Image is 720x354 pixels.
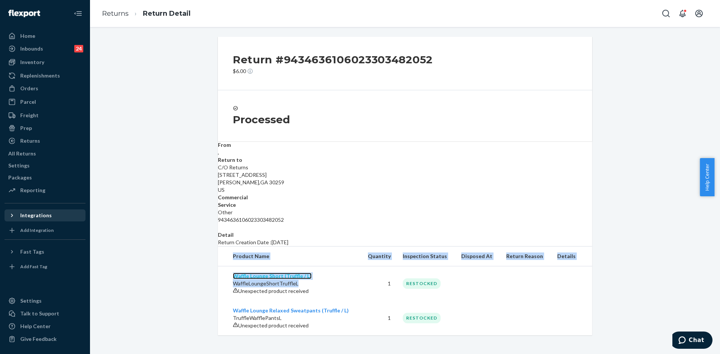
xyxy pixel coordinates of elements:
div: Settings [8,162,30,169]
th: Return Reason [500,246,551,266]
p: C/O Returns [218,164,592,171]
div: Help Center [20,323,51,330]
a: Parcel [4,96,85,108]
a: Inbounds24 [4,43,85,55]
th: Details [551,246,592,266]
p: $6.00 [233,67,433,75]
button: Integrations [4,209,85,221]
a: Waffle Lounge Relaxed Sweatpants (Truffle / L) [233,307,349,314]
div: Replenishments [20,72,60,79]
div: Settings [20,297,42,305]
button: Open notifications [675,6,690,21]
a: Home [4,30,85,42]
div: Add Fast Tag [20,263,47,270]
div: Inbounds [20,45,43,52]
dt: Return to [218,156,592,164]
span: Unexpected product received [238,322,309,329]
dt: From [218,141,592,149]
button: Open account menu [691,6,706,21]
p: WaffleLoungeShortTruffleL [233,280,354,287]
p: US [218,186,592,194]
a: Reporting [4,184,85,196]
button: Close Navigation [70,6,85,21]
th: Product Name [218,246,360,266]
span: Unexpected product received [238,288,309,294]
th: Inspection Status [397,246,455,266]
a: Settings [4,295,85,307]
a: Returns [102,9,129,18]
th: Disposed At [455,246,500,266]
a: Settings [4,160,85,172]
div: Returns [20,137,40,145]
div: All Returns [8,150,36,157]
a: Returns [4,135,85,147]
div: Talk to Support [20,310,59,317]
div: 9434636106023303482052 [218,216,592,224]
div: Packages [8,174,32,181]
button: Help Center [700,158,714,196]
iframe: Opens a widget where you can chat to one of our agents [672,332,712,350]
a: Freight [4,109,85,121]
div: RESTOCKED [403,278,441,288]
a: Prep [4,122,85,134]
a: Replenishments [4,70,85,82]
div: Prep [20,124,32,132]
div: Give Feedback [20,335,57,343]
button: Give Feedback [4,333,85,345]
h3: Processed [233,113,577,126]
a: Help Center [4,320,85,332]
p: Return Creation Date : [DATE] [218,239,592,246]
strong: Commercial [218,194,248,200]
div: Home [20,32,35,40]
a: Waffle Lounge Short (Truffle / L) [233,273,312,279]
div: Parcel [20,98,36,106]
td: 1 [360,266,397,301]
p: TruffleWafflePantsL [233,314,354,322]
a: Orders [4,82,85,94]
span: , [218,149,219,155]
div: Inventory [20,58,44,66]
div: Reporting [20,187,45,194]
dt: Service [218,201,592,209]
span: Other [218,209,232,215]
div: RESTOCKED [403,313,441,323]
h2: Return #9434636106023303482052 [233,52,433,67]
ol: breadcrumbs [96,3,196,25]
a: Add Fast Tag [4,261,85,273]
div: Orders [20,85,38,92]
button: Talk to Support [4,308,85,320]
div: Add Integration [20,227,54,233]
div: Integrations [20,212,52,219]
div: Fast Tags [20,248,44,255]
td: 1 [360,301,397,335]
a: Add Integration [4,224,85,236]
button: Fast Tags [4,246,85,258]
dt: Detail [218,231,592,239]
a: Packages [4,172,85,184]
th: Quantity [360,246,397,266]
a: Return Detail [143,9,190,18]
img: Flexport logo [8,10,40,17]
div: 24 [74,45,83,52]
div: Freight [20,112,39,119]
button: Open Search Box [658,6,673,21]
p: [STREET_ADDRESS] [218,171,592,179]
p: [PERSON_NAME] , GA 30259 [218,179,592,186]
a: All Returns [4,148,85,160]
a: Inventory [4,56,85,68]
